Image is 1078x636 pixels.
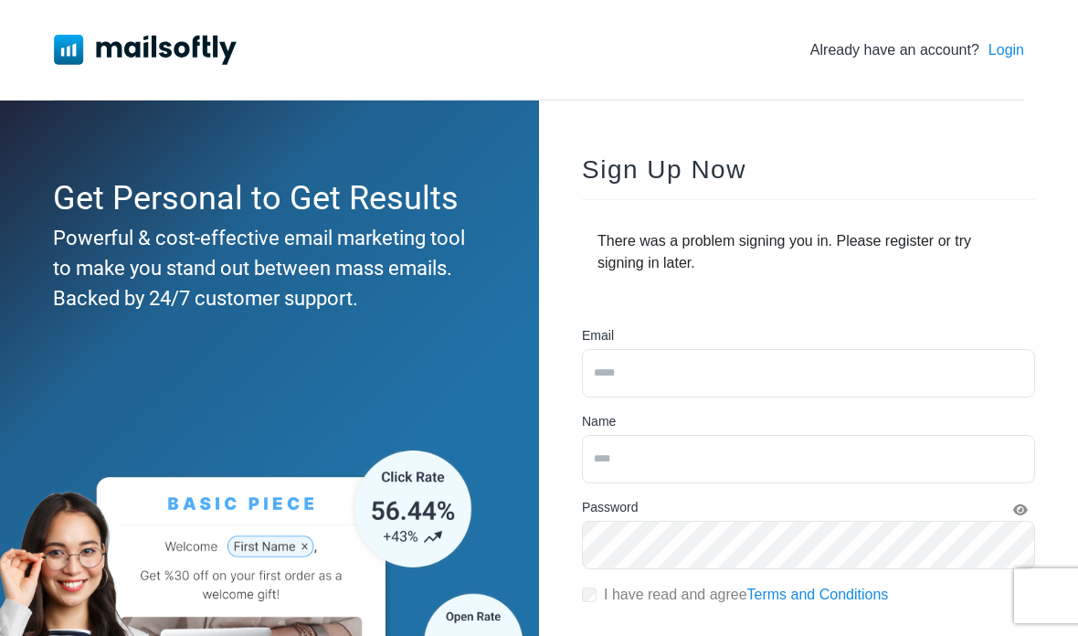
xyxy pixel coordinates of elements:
label: Name [582,412,616,431]
div: Get Personal to Get Results [53,174,477,223]
a: Terms and Conditions [747,587,889,602]
i: Show Password [1013,503,1028,516]
div: Already have an account? [810,39,1024,61]
div: Powerful & cost-effective email marketing tool to make you stand out between mass emails. Backed ... [53,223,477,313]
label: I have read and agree [604,584,888,606]
a: Login [988,39,1024,61]
div: There was a problem signing you in. Please register or try signing in later. [582,215,1035,290]
span: Sign Up Now [582,155,746,184]
img: Mailsoftly [54,35,237,64]
label: Password [582,498,638,517]
label: Email [582,326,614,345]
